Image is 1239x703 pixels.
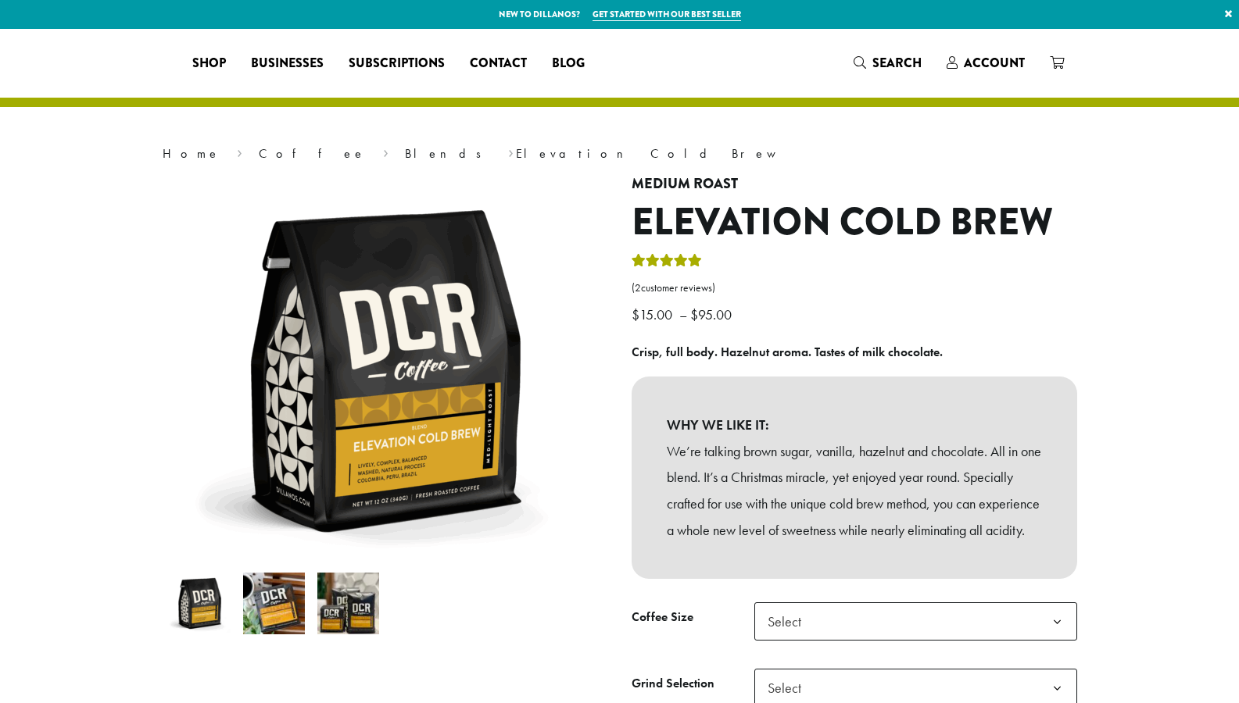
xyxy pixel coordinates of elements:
[237,139,242,163] span: ›
[761,606,817,637] span: Select
[872,54,922,72] span: Search
[632,305,639,323] span: $
[259,145,366,162] a: Coffee
[405,145,492,162] a: Blends
[632,673,754,695] label: Grind Selection
[192,54,226,73] span: Shop
[169,573,231,634] img: Elevation Cold Brew
[761,673,817,703] span: Select
[635,281,641,294] span: 2
[632,280,1077,296] a: (2customer reviews)
[190,176,581,566] img: Elevation Cold Brew
[679,305,687,323] span: –
[317,573,379,634] img: Elevation Cold Brew - Image 3
[667,438,1042,544] p: We’re talking brown sugar, vanilla, hazelnut and chocolate. All in one blend. It’s a Christmas mi...
[690,305,698,323] span: $
[163,145,1077,163] nav: Breadcrumb
[632,176,1077,193] h4: Medium Roast
[754,602,1077,641] span: Select
[632,252,702,275] div: Rated 5.00 out of 5
[841,50,934,76] a: Search
[964,54,1025,72] span: Account
[163,145,220,162] a: Home
[470,54,527,73] span: Contact
[383,139,389,163] span: ›
[632,344,943,360] b: Crisp, full body. Hazelnut aroma. Tastes of milk chocolate.
[593,8,741,21] a: Get started with our best seller
[552,54,585,73] span: Blog
[508,139,514,163] span: ›
[667,412,1042,438] b: WHY WE LIKE IT:
[632,200,1077,245] h1: Elevation Cold Brew
[690,305,736,323] bdi: 95.00
[632,305,676,323] bdi: 15.00
[243,573,305,634] img: Elevation Cold Brew - Image 2
[180,51,238,76] a: Shop
[251,54,324,73] span: Businesses
[349,54,445,73] span: Subscriptions
[632,606,754,629] label: Coffee Size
